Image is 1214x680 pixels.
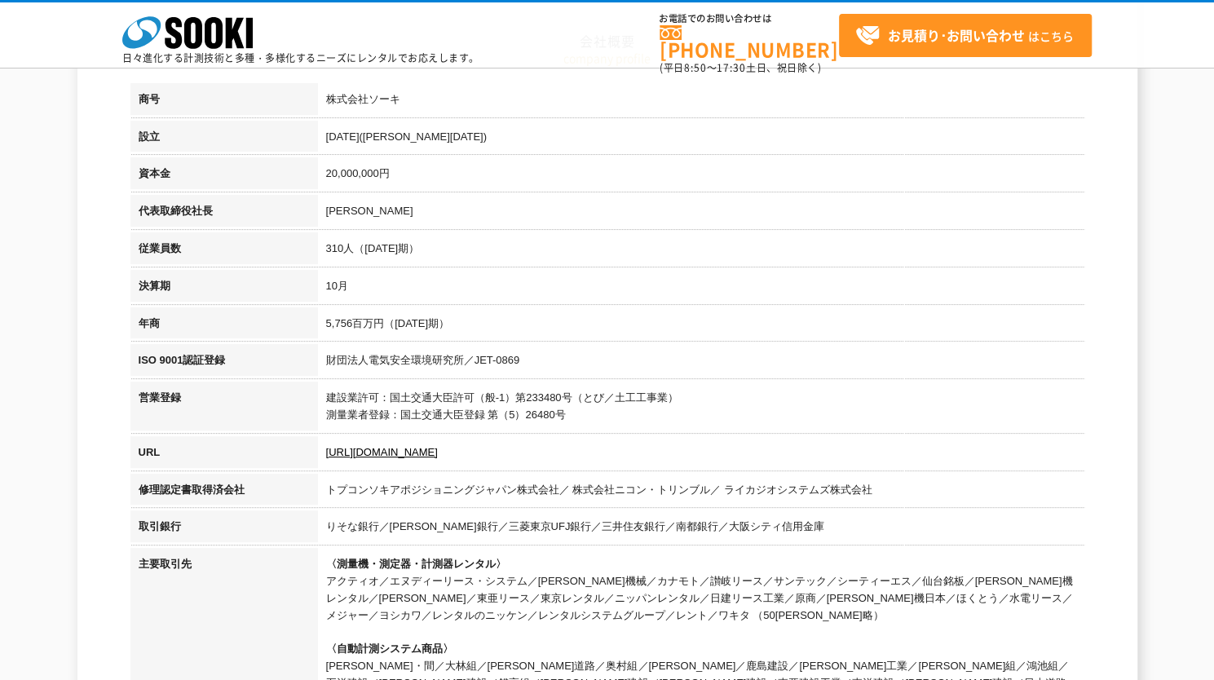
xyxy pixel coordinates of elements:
[318,474,1084,511] td: トプコンソキアポジショニングジャパン株式会社／ 株式会社ニコン・トリンブル／ ライカジオシステムズ株式会社
[130,157,318,195] th: 資本金
[130,195,318,232] th: 代表取締役社長
[130,83,318,121] th: 商号
[326,446,438,458] a: [URL][DOMAIN_NAME]
[318,232,1084,270] td: 310人（[DATE]期）
[326,642,453,655] span: 〈自動計測システム商品〉
[888,25,1025,45] strong: お見積り･お問い合わせ
[318,307,1084,345] td: 5,756百万円（[DATE]期）
[660,25,839,59] a: [PHONE_NUMBER]
[660,14,839,24] span: お電話でのお問い合わせは
[130,121,318,158] th: 設立
[130,344,318,382] th: ISO 9001認証登録
[130,307,318,345] th: 年商
[855,24,1074,48] span: はこちら
[130,232,318,270] th: 従業員数
[130,270,318,307] th: 決算期
[130,474,318,511] th: 修理認定書取得済会社
[318,382,1084,436] td: 建設業許可：国土交通大臣許可（般-1）第233480号（とび／土工工事業） 測量業者登録：国土交通大臣登録 第（5）26480号
[717,60,746,75] span: 17:30
[318,83,1084,121] td: 株式会社ソーキ
[326,558,506,570] span: 〈測量機・測定器・計測器レンタル〉
[684,60,707,75] span: 8:50
[318,121,1084,158] td: [DATE]([PERSON_NAME][DATE])
[122,53,479,63] p: 日々進化する計測技術と多種・多様化するニーズにレンタルでお応えします。
[839,14,1092,57] a: お見積り･お問い合わせはこちら
[318,270,1084,307] td: 10月
[660,60,821,75] span: (平日 ～ 土日、祝日除く)
[318,195,1084,232] td: [PERSON_NAME]
[130,382,318,436] th: 営業登録
[130,510,318,548] th: 取引銀行
[130,436,318,474] th: URL
[318,344,1084,382] td: 財団法人電気安全環境研究所／JET-0869
[318,157,1084,195] td: 20,000,000円
[318,510,1084,548] td: りそな銀行／[PERSON_NAME]銀行／三菱東京UFJ銀行／三井住友銀行／南都銀行／大阪シティ信用金庫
